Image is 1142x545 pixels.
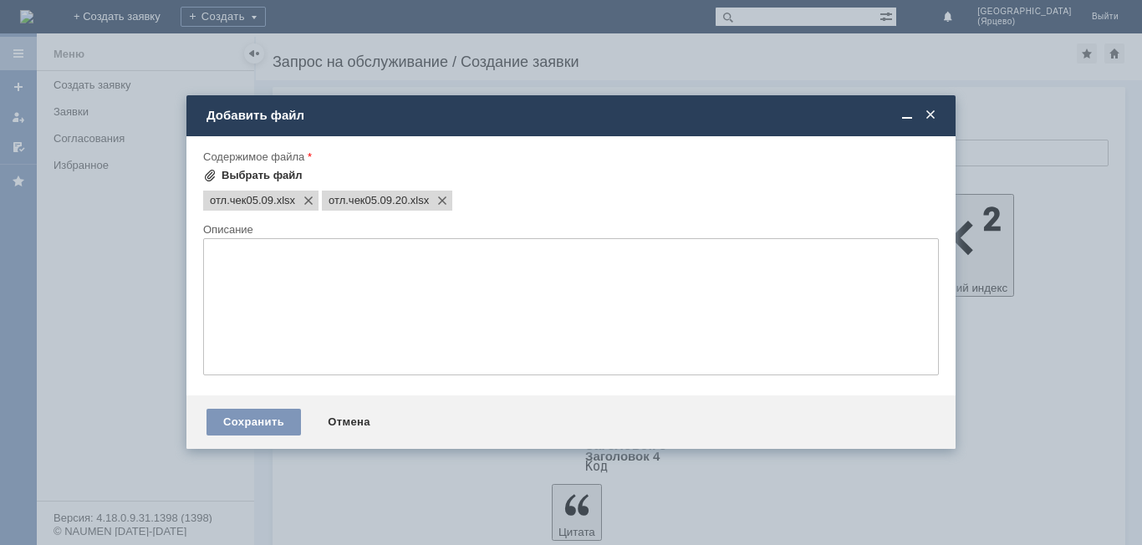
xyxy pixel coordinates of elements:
[899,108,915,123] span: Свернуть (Ctrl + M)
[203,224,936,235] div: Описание
[407,194,429,207] span: отл.чек05.09.20.xlsx
[273,194,295,207] span: отл.чек05.09.xlsx
[210,194,273,207] span: отл.чек05.09.xlsx
[922,108,939,123] span: Закрыть
[206,108,939,123] div: Добавить файл
[222,169,303,182] div: Выбрать файл
[203,151,936,162] div: Содержимое файла
[329,194,407,207] span: отл.чек05.09.20.xlsx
